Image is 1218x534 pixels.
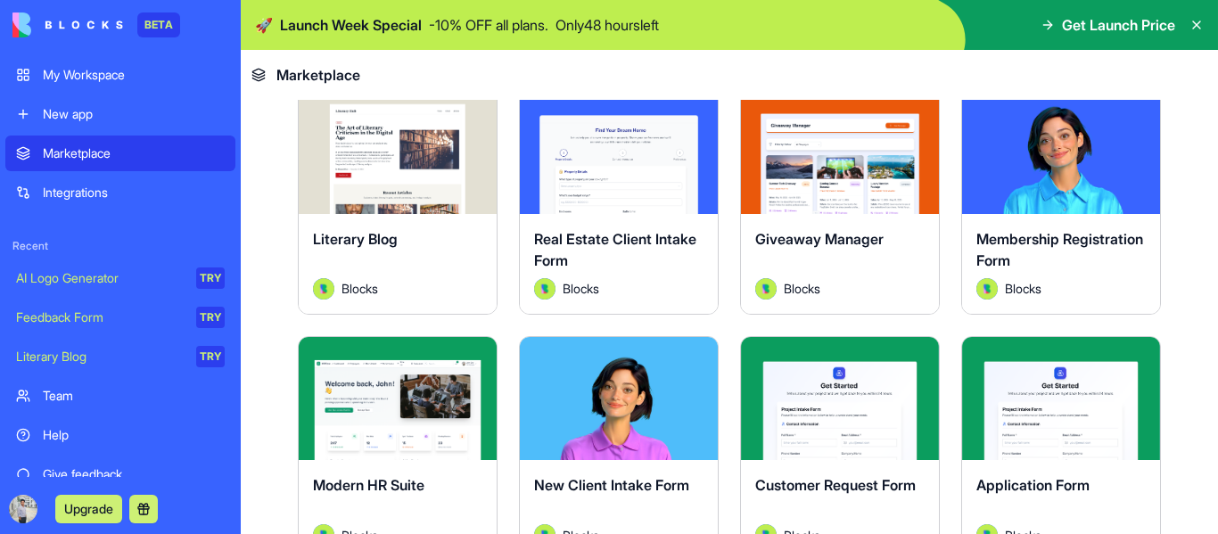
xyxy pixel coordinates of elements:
span: Customer Request Form [755,476,916,494]
div: Give feedback [43,465,225,483]
a: Upgrade [55,499,122,517]
span: Blocks [784,279,820,298]
div: Team [43,387,225,405]
div: BETA [137,12,180,37]
img: Avatar [755,278,777,300]
img: Avatar [534,278,556,300]
span: Blocks [563,279,599,298]
span: Marketplace [276,64,360,86]
a: Integrations [5,175,235,210]
span: 🚀 [255,14,273,36]
a: Marketplace [5,136,235,171]
div: AI Logo Generator [16,269,184,287]
img: ACg8ocLqGfMU-WicmHyPHzphsn1oZePJFySPeEiN9eBnAxz-ItH1uksC=s96-c [9,495,37,523]
p: Only 48 hours left [556,14,659,36]
span: Launch Week Special [280,14,422,36]
a: My Workspace [5,57,235,93]
span: Application Form [976,476,1090,494]
a: Real Estate Client Intake FormAvatarBlocks [519,89,719,315]
a: Team [5,378,235,414]
span: Membership Registration Form [976,230,1143,269]
span: Recent [5,239,235,253]
span: Real Estate Client Intake Form [534,230,696,269]
div: Help [43,426,225,444]
img: logo [12,12,123,37]
a: Feedback FormTRY [5,300,235,335]
div: Integrations [43,184,225,201]
p: - 10 % OFF all plans. [429,14,548,36]
div: My Workspace [43,66,225,84]
div: New app [43,105,225,123]
span: Literary Blog [313,230,398,248]
a: Giveaway ManagerAvatarBlocks [740,89,940,315]
span: Giveaway Manager [755,230,884,248]
div: Marketplace [43,144,225,162]
div: Feedback Form [16,308,184,326]
a: Literary BlogTRY [5,339,235,374]
div: TRY [196,307,225,328]
a: BETA [12,12,180,37]
div: TRY [196,267,225,289]
div: Literary Blog [16,348,184,366]
a: Help [5,417,235,453]
a: AI Logo GeneratorTRY [5,260,235,296]
div: TRY [196,346,225,367]
span: New Client Intake Form [534,476,689,494]
a: Give feedback [5,456,235,492]
span: Get Launch Price [1062,14,1175,36]
a: New app [5,96,235,132]
span: Blocks [1005,279,1041,298]
button: Upgrade [55,495,122,523]
span: Blocks [342,279,378,298]
a: Literary BlogAvatarBlocks [298,89,498,315]
a: Membership Registration FormAvatarBlocks [961,89,1161,315]
span: Modern HR Suite [313,476,424,494]
img: Avatar [976,278,998,300]
img: Avatar [313,278,334,300]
